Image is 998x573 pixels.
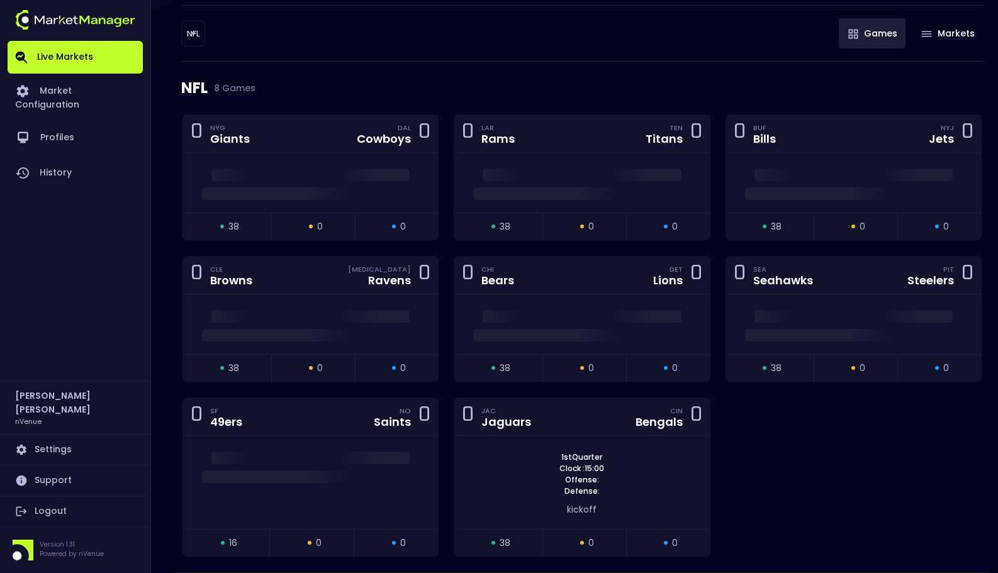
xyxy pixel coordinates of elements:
div: 0 [690,264,702,287]
div: 0 [191,122,203,145]
span: 0 [588,537,594,550]
div: Bears [481,275,514,286]
span: 0 [588,220,594,233]
span: 38 [500,362,510,375]
span: 38 [500,537,510,550]
span: 0 [672,537,678,550]
p: Powered by nVenue [40,549,104,559]
div: TEN [670,123,683,133]
span: 0 [400,220,406,233]
span: 0 [400,362,406,375]
div: 0 [418,405,430,428]
a: Logout [8,496,143,526]
span: 0 [317,362,323,375]
div: 0 [418,122,430,145]
div: Titans [646,133,683,145]
p: Version 1.31 [40,540,104,549]
div: DAL [398,123,411,133]
div: 0 [418,264,430,287]
div: DET [670,264,683,274]
span: 0 [400,537,406,550]
div: Version 1.31Powered by nVenue [8,540,143,560]
span: 38 [228,362,239,375]
span: 0 [943,362,949,375]
span: 0 [860,362,865,375]
div: CIN [670,406,683,416]
div: Steelers [907,275,954,286]
span: 0 [317,220,323,233]
div: Lions [653,275,683,286]
div: Cowboys [357,133,411,145]
div: SF [210,406,242,416]
div: 49ers [210,416,242,428]
div: Ravens [368,275,411,286]
div: 0 [462,405,474,428]
span: 16 [229,537,237,550]
div: NYJ [941,123,954,133]
div: Giants [210,133,250,145]
a: Settings [8,435,143,465]
div: SEA [753,264,813,274]
span: 38 [228,220,239,233]
a: Support [8,465,143,496]
img: gameIcon [848,29,858,39]
span: Clock : 15:00 [556,463,608,474]
span: 0 [860,220,865,233]
div: JAC [481,406,531,416]
div: [MEDICAL_DATA] [348,264,411,274]
div: Seahawks [753,275,813,286]
div: 0 [191,405,203,428]
button: Games [839,18,905,48]
span: Defense: [561,486,603,497]
a: Live Markets [8,41,143,74]
div: NFL [181,62,983,114]
div: Browns [210,275,252,286]
h3: nVenue [15,416,42,426]
div: 0 [734,264,746,287]
div: CHI [481,264,514,274]
button: Markets [912,18,983,48]
a: Profiles [8,120,143,155]
span: 0 [588,362,594,375]
div: Jets [929,133,954,145]
span: 38 [500,220,510,233]
div: Bills [753,133,776,145]
span: 0 [316,537,322,550]
span: 0 [672,220,678,233]
a: History [8,155,143,191]
a: Market Configuration [8,74,143,120]
span: 8 Games [208,83,255,93]
div: CLE [210,264,252,274]
h2: [PERSON_NAME] [PERSON_NAME] [15,389,135,416]
span: 38 [771,220,782,233]
div: 0 [462,122,474,145]
div: 0 [191,264,203,287]
div: NYG [210,123,250,133]
div: PIT [943,264,954,274]
span: kickoff [567,503,597,516]
div: 0 [962,264,973,287]
div: 0 [690,405,702,428]
span: 38 [771,362,782,375]
span: 0 [672,362,678,375]
div: Rams [481,133,515,145]
span: 1st Quarter [558,452,606,463]
div: 0 [462,264,474,287]
div: 0 [690,122,702,145]
div: 0 [962,122,973,145]
div: [PERSON_NAME] [181,21,205,47]
div: LAR [481,123,515,133]
span: Offense: [561,474,603,486]
div: Saints [374,416,411,428]
div: BUF [753,123,776,133]
div: 0 [734,122,746,145]
span: 0 [943,220,949,233]
img: logo [15,10,135,30]
div: Bengals [636,416,683,428]
div: NO [400,406,411,416]
img: gameIcon [921,31,932,37]
div: Jaguars [481,416,531,428]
